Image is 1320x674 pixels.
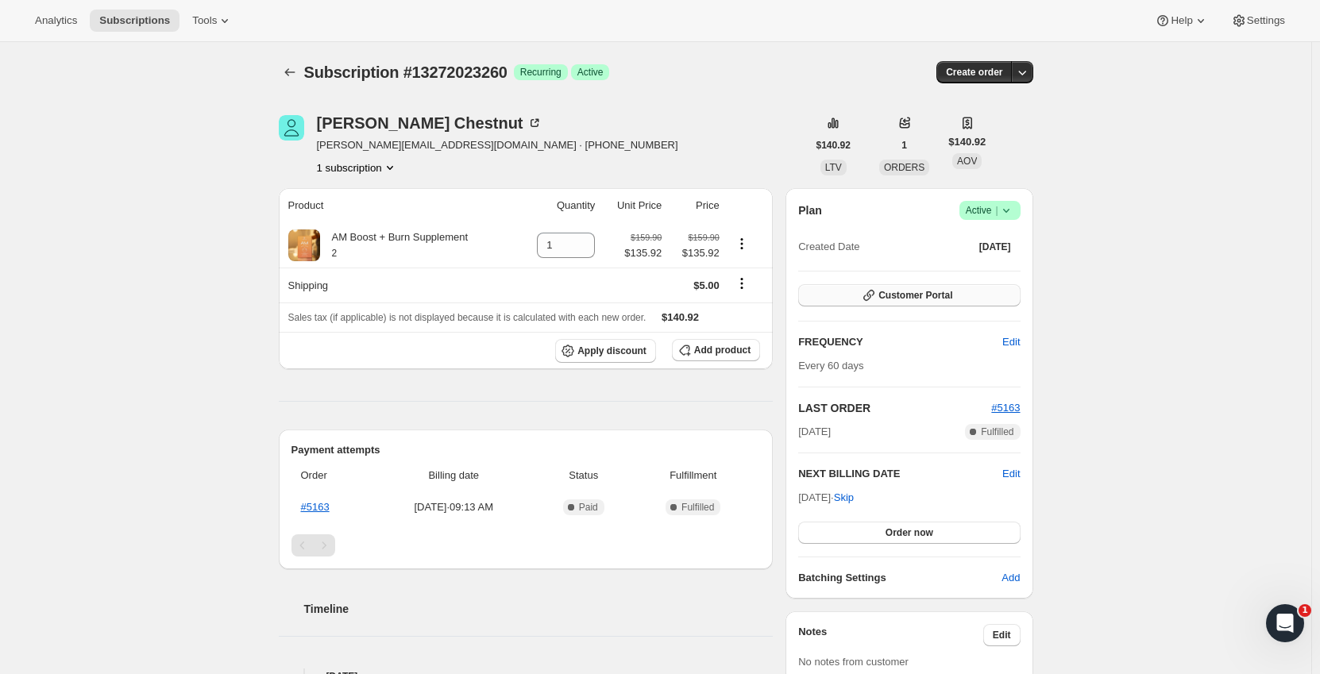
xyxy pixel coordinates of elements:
[798,424,831,440] span: [DATE]
[798,466,1002,482] h2: NEXT BILLING DATE
[520,66,562,79] span: Recurring
[825,162,842,173] span: LTV
[878,289,952,302] span: Customer Portal
[886,526,933,539] span: Order now
[824,485,863,510] button: Skip
[983,624,1021,646] button: Edit
[993,329,1029,355] button: Edit
[901,139,907,152] span: 1
[279,268,517,302] th: Shipping
[1299,604,1311,617] span: 1
[991,400,1020,416] button: #5163
[992,565,1029,591] button: Add
[666,188,724,223] th: Price
[291,458,372,493] th: Order
[577,345,646,357] span: Apply discount
[517,188,600,223] th: Quantity
[541,468,626,483] span: Status
[291,534,761,557] nav: Pagination
[35,14,77,27] span: Analytics
[99,14,170,27] span: Subscriptions
[376,499,531,515] span: [DATE] · 09:13 AM
[192,14,217,27] span: Tools
[1002,334,1020,350] span: Edit
[1222,10,1295,32] button: Settings
[693,279,720,291] span: $5.00
[798,656,909,668] span: No notes from customer
[288,229,320,261] img: product img
[995,204,998,217] span: |
[798,522,1020,544] button: Order now
[317,160,398,175] button: Product actions
[183,10,242,32] button: Tools
[662,311,699,323] span: $140.92
[301,501,330,513] a: #5163
[304,64,508,81] span: Subscription #13272023260
[966,202,1014,218] span: Active
[1002,466,1020,482] button: Edit
[317,137,678,153] span: [PERSON_NAME][EMAIL_ADDRESS][DOMAIN_NAME] · [PHONE_NUMBER]
[798,334,1002,350] h2: FREQUENCY
[671,245,719,261] span: $135.92
[279,115,304,141] span: Marlena Chestnut
[798,239,859,255] span: Created Date
[798,570,1002,586] h6: Batching Settings
[834,490,854,506] span: Skip
[291,442,761,458] h2: Payment attempts
[798,202,822,218] h2: Plan
[317,115,542,131] div: [PERSON_NAME] Chestnut
[279,188,517,223] th: Product
[635,468,751,483] span: Fulfillment
[332,248,338,259] small: 2
[729,275,755,292] button: Shipping actions
[555,339,656,363] button: Apply discount
[320,229,469,261] div: AM Boost + Burn Supplement
[279,61,301,83] button: Subscriptions
[816,139,851,152] span: $140.92
[798,400,991,416] h2: LAST ORDER
[631,233,662,242] small: $159.90
[948,134,986,150] span: $140.92
[1247,14,1285,27] span: Settings
[1266,604,1304,642] iframe: Intercom live chat
[600,188,666,223] th: Unit Price
[1002,570,1020,586] span: Add
[689,233,720,242] small: $159.90
[729,235,755,252] button: Product actions
[892,134,917,156] button: 1
[1145,10,1218,32] button: Help
[376,468,531,483] span: Billing date
[288,312,646,323] span: Sales tax (if applicable) is not displayed because it is calculated with each new order.
[970,236,1021,258] button: [DATE]
[993,629,1011,641] span: Edit
[981,426,1013,438] span: Fulfilled
[884,162,924,173] span: ORDERS
[991,402,1020,414] a: #5163
[807,134,860,156] button: $140.92
[798,491,854,503] span: [DATE] ·
[936,61,1012,83] button: Create order
[90,10,179,32] button: Subscriptions
[946,66,1002,79] span: Create order
[577,66,604,79] span: Active
[681,501,714,514] span: Fulfilled
[579,501,598,514] span: Paid
[624,245,662,261] span: $135.92
[304,601,774,617] h2: Timeline
[798,624,983,646] h3: Notes
[694,344,751,356] span: Add product
[979,241,1011,253] span: [DATE]
[672,339,760,361] button: Add product
[1171,14,1192,27] span: Help
[798,284,1020,306] button: Customer Portal
[798,360,863,372] span: Every 60 days
[957,156,977,167] span: AOV
[25,10,87,32] button: Analytics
